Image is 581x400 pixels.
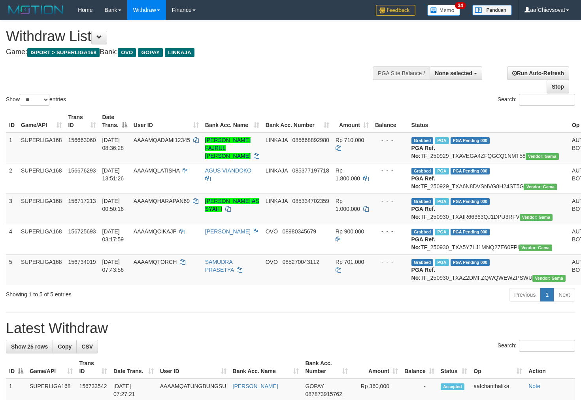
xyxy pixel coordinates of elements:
[6,356,26,379] th: ID: activate to sort column descending
[435,137,449,144] span: Marked by aafchhiseyha
[547,80,569,93] a: Stop
[6,254,18,285] td: 5
[58,343,72,350] span: Copy
[401,356,438,379] th: Balance: activate to sort column ascending
[451,137,490,144] span: PGA Pending
[408,224,569,254] td: TF_250930_TXA5Y7LJ1MNQ27E60FPI
[134,228,177,235] span: AAAAMQCIKAJP
[411,206,435,220] b: PGA Ref. No:
[336,259,364,265] span: Rp 701.000
[6,224,18,254] td: 4
[408,254,569,285] td: TF_250930_TXAZ2DMFZQWQWEWZPSWU
[205,259,234,273] a: SAMUDRA PRASETYA
[76,356,110,379] th: Trans ID: activate to sort column ascending
[266,137,288,143] span: LINKAJA
[18,254,65,285] td: SUPERLIGA168
[336,137,364,143] span: Rp 710.000
[102,198,124,212] span: [DATE] 00:50:16
[53,340,77,353] a: Copy
[498,340,575,352] label: Search:
[305,383,324,389] span: GOPAY
[134,259,177,265] span: AAAAMQTORCH
[411,236,435,250] b: PGA Ref. No:
[427,5,460,16] img: Button%20Memo.svg
[373,66,430,80] div: PGA Site Balance /
[65,110,99,133] th: Trans ID: activate to sort column ascending
[411,259,434,266] span: Grabbed
[305,391,342,397] span: Copy 087873915762 to clipboard
[438,356,470,379] th: Status: activate to sort column ascending
[6,4,66,16] img: MOTION_logo.png
[441,383,464,390] span: Accepted
[68,137,96,143] span: 156663060
[472,5,512,15] img: panduan.png
[6,287,236,298] div: Showing 1 to 5 of 5 entries
[520,214,553,221] span: Vendor URL: https://trx31.1velocity.biz
[230,356,302,379] th: Bank Acc. Name: activate to sort column ascending
[411,137,434,144] span: Grabbed
[411,145,435,159] b: PGA Ref. No:
[266,228,278,235] span: OVO
[519,245,552,251] span: Vendor URL: https://trx31.1velocity.biz
[283,228,317,235] span: Copy 08980345679 to clipboard
[27,48,100,57] span: ISPORT > SUPERLIGA168
[451,198,490,205] span: PGA Pending
[519,94,575,106] input: Search:
[26,356,76,379] th: Game/API: activate to sort column ascending
[411,198,434,205] span: Grabbed
[408,133,569,163] td: TF_250929_TXAVEGA4ZFQGCQ1NMT58
[411,267,435,281] b: PGA Ref. No:
[408,163,569,193] td: TF_250929_TXA6N8DVSNVG8H24ST5G
[372,110,408,133] th: Balance
[20,94,49,106] select: Showentries
[6,94,66,106] label: Show entries
[18,133,65,163] td: SUPERLIGA168
[266,167,288,174] span: LINKAJA
[430,66,482,80] button: None selected
[302,356,351,379] th: Bank Acc. Number: activate to sort column ascending
[118,48,136,57] span: OVO
[6,163,18,193] td: 2
[68,228,96,235] span: 156725693
[470,356,525,379] th: Op: activate to sort column ascending
[6,193,18,224] td: 3
[455,2,466,9] span: 34
[540,288,554,301] a: 1
[411,229,434,235] span: Grabbed
[134,137,190,143] span: AAAAMQADAMI12345
[134,198,190,204] span: AAAAMQHARAPAN69
[205,167,251,174] a: AGUS VIANDOKO
[233,383,278,389] a: [PERSON_NAME]
[18,193,65,224] td: SUPERLIGA168
[435,198,449,205] span: Marked by aafnonsreyleab
[292,137,329,143] span: Copy 085668892980 to clipboard
[102,228,124,243] span: [DATE] 03:17:59
[6,110,18,133] th: ID
[451,259,490,266] span: PGA Pending
[134,167,179,174] span: AAAAMQLATISHA
[336,167,360,182] span: Rp 1.800.000
[6,133,18,163] td: 1
[157,356,230,379] th: User ID: activate to sort column ascending
[81,343,93,350] span: CSV
[205,228,251,235] a: [PERSON_NAME]
[102,167,124,182] span: [DATE] 13:51:26
[18,110,65,133] th: Game/API: activate to sort column ascending
[553,288,575,301] a: Next
[205,137,251,159] a: [PERSON_NAME] FAJRUL [PERSON_NAME]
[110,356,157,379] th: Date Trans.: activate to sort column ascending
[519,340,575,352] input: Search:
[332,110,372,133] th: Amount: activate to sort column ascending
[411,168,434,174] span: Grabbed
[102,259,124,273] span: [DATE] 07:43:56
[99,110,130,133] th: Date Trans.: activate to sort column descending
[532,275,566,282] span: Vendor URL: https://trx31.1velocity.biz
[451,168,490,174] span: PGA Pending
[411,175,435,190] b: PGA Ref. No:
[18,163,65,193] td: SUPERLIGA168
[262,110,332,133] th: Bank Acc. Number: activate to sort column ascending
[408,193,569,224] td: TF_250930_TXAIR66363QJ1DPU3RFV
[68,259,96,265] span: 156734019
[375,136,405,144] div: - - -
[292,167,329,174] span: Copy 085377197718 to clipboard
